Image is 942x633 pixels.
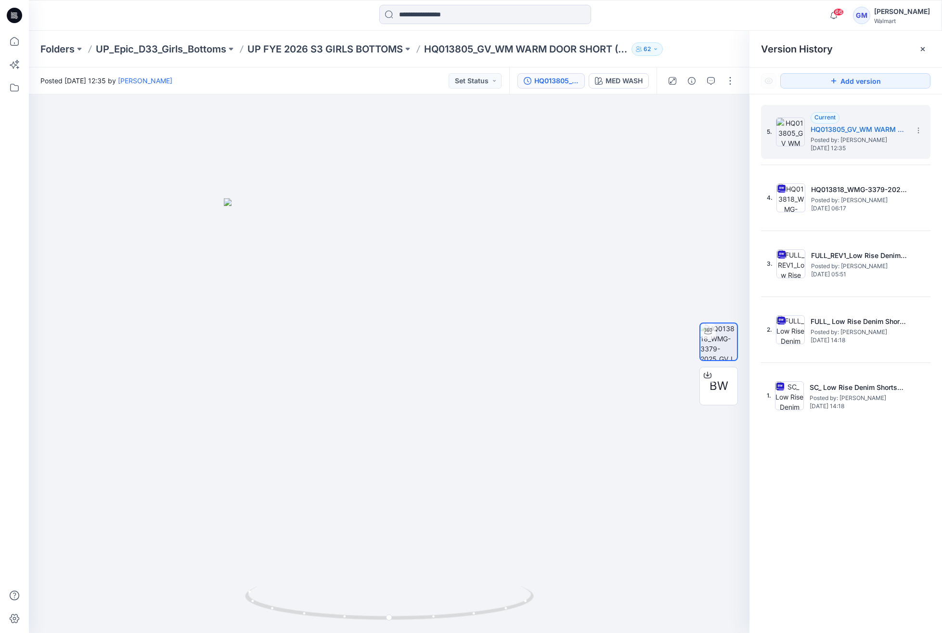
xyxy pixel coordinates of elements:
[853,7,870,24] div: GM
[811,250,907,261] h5: FULL_REV1_Low Rise Denim Shorts_Opt1
[767,259,773,268] span: 3.
[811,184,907,195] h5: HQ013818_WMG-3379-2025_FIT_Low Rise Denim Shorts_Opt1
[775,381,804,410] img: SC_ Low Rise Denim Shorts-op1
[811,271,907,278] span: [DATE] 05:51
[606,76,643,86] div: MED WASH
[811,205,907,212] span: [DATE] 06:17
[780,73,930,89] button: Add version
[776,117,805,146] img: HQ013805_GV_WM WARM DOOR SHORT (Opt1-FRAYED HEM)
[761,73,776,89] button: Show Hidden Versions
[874,6,930,17] div: [PERSON_NAME]
[776,183,805,212] img: HQ013818_WMG-3379-2025_FIT_Low Rise Denim Shorts_Opt1
[632,42,663,56] button: 62
[776,249,805,278] img: FULL_REV1_Low Rise Denim Shorts_Opt1
[644,44,651,54] p: 62
[118,77,172,85] a: [PERSON_NAME]
[424,42,628,56] p: HQ013805_GV_WM WARM DOOR SHORT (Opt1-FRAYED HEM)
[811,124,907,135] h5: HQ013805_GV_WM WARM DOOR SHORT (Opt1-FRAYED HEM)
[534,76,579,86] div: HQ013805_GV_WM WARM DOOR SHORT (Opt1-FRAYED HEM)
[710,377,728,395] span: BW
[767,325,772,334] span: 2.
[40,76,172,86] span: Posted [DATE] 12:35 by
[96,42,226,56] a: UP_Epic_D33_Girls_Bottoms
[517,73,585,89] button: HQ013805_GV_WM WARM DOOR SHORT (Opt1-FRAYED HEM)
[761,43,833,55] span: Version History
[811,316,907,327] h5: FULL_ Low Rise Denim Shorts-op1
[919,45,927,53] button: Close
[811,135,907,145] span: Posted by: Gayan Mahawithanalage
[589,73,649,89] button: MED WASH
[767,128,772,136] span: 5.
[810,393,906,403] span: Posted by: Gayan Mahawithanalage
[40,42,75,56] a: Folders
[811,195,907,205] span: Posted by: Gayan Mahawithanalage
[767,391,771,400] span: 1.
[810,403,906,410] span: [DATE] 14:18
[700,323,737,360] img: HQ013818_WMG-3379-2025_GV_Low Rise Denim Shorts_Opt1
[874,17,930,25] div: Walmart
[814,114,836,121] span: Current
[811,145,907,152] span: [DATE] 12:35
[811,261,907,271] span: Posted by: Gayan Mahawithanalage
[776,315,805,344] img: FULL_ Low Rise Denim Shorts-op1
[810,382,906,393] h5: SC_ Low Rise Denim Shorts-op1
[833,8,844,16] span: 66
[811,327,907,337] span: Posted by: Gayan Mahawithanalage
[684,73,699,89] button: Details
[767,194,773,202] span: 4.
[247,42,403,56] a: UP FYE 2026 S3 GIRLS BOTTOMS
[811,337,907,344] span: [DATE] 14:18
